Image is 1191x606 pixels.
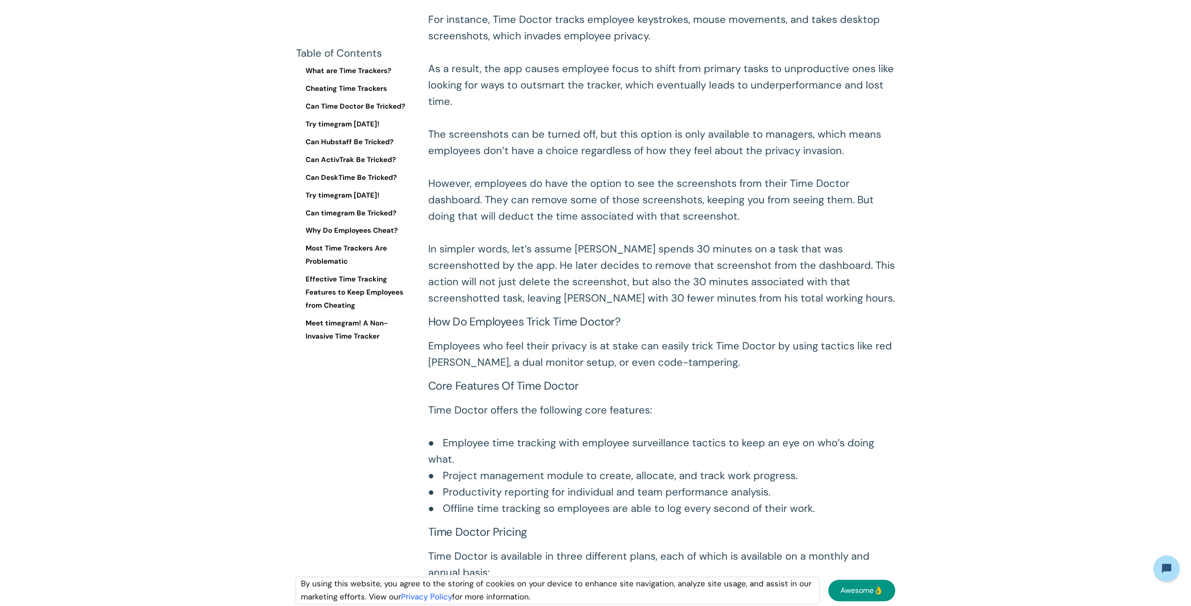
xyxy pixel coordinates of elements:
[828,580,895,601] a: Awesome👌
[296,317,413,343] a: Meet timegram! A Non-Invasive Time Tracker
[296,242,413,268] a: Most Time Trackers Are Problematic
[296,136,413,149] a: Can Hubstaff Be Tricked?
[296,224,413,237] a: Why Do Employees Cheat?
[428,380,895,392] h3: Core Features of Time Doctor
[296,189,413,202] a: Try timegram [DATE]!
[428,316,895,328] h3: How do employees trick Time Doctor?
[296,65,413,78] a: What are Time Trackers?
[296,100,413,113] a: Can Time Doctor Be Tricked?
[428,526,895,539] h3: Time Doctor Pricing
[296,273,413,312] a: Effective Time Tracking Features to Keep Employees from Cheating
[296,207,413,220] a: Can timegram Be Tricked?
[428,402,895,517] p: Time Doctor offers the following core features: ● Employee time tracking with employee surveillan...
[296,577,819,604] div: By using this website, you agree to the storing of cookies on your device to enhance site navigat...
[296,82,413,96] a: Cheating Time Trackers
[296,153,413,166] a: Can ActivTrak Be Tricked?
[401,591,452,602] a: Privacy Policy
[296,47,413,60] div: Table of Contents
[296,171,413,184] a: Can DeskTime Be Tricked?
[296,118,413,131] a: Try timegram [DATE]!
[428,338,895,370] p: Employees who feel their privacy is at stake can easily trick Time Doctor by using tactics like r...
